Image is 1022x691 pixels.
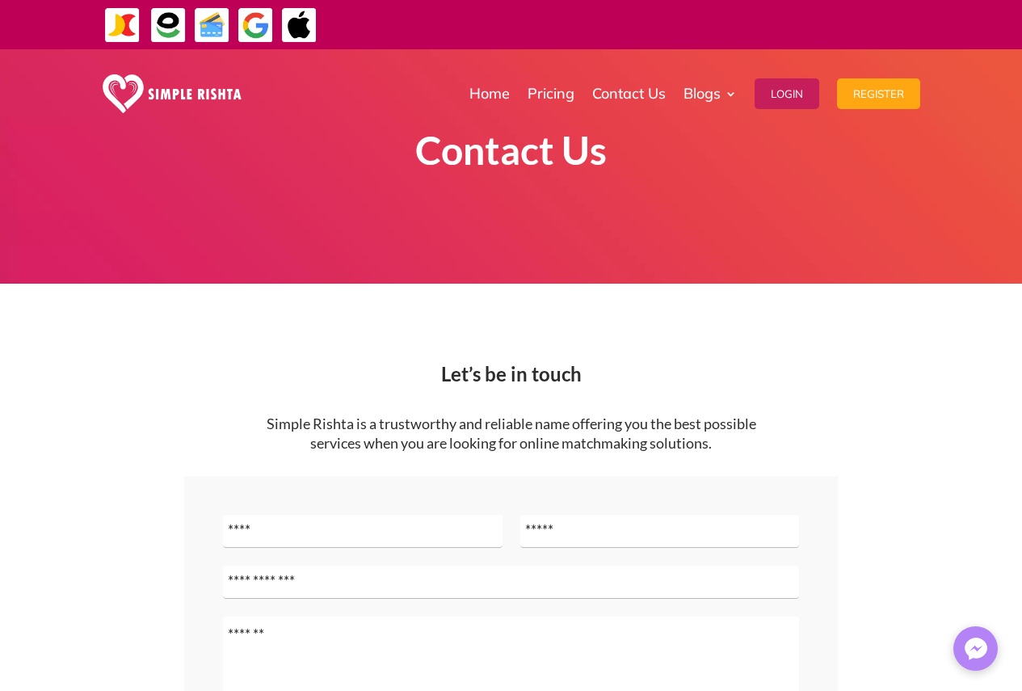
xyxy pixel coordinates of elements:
[837,53,920,134] a: Register
[755,78,819,109] button: Login
[266,415,756,453] p: Simple Rishta is a trustworthy and reliable name offering you the best possible services when you...
[683,53,737,134] a: Blogs
[194,7,230,44] img: Credit Cards
[103,364,920,392] h2: Let’s be in touch
[469,53,510,134] a: Home
[415,127,607,173] strong: Contact Us
[592,53,666,134] a: Contact Us
[837,78,920,109] button: Register
[150,7,187,44] img: EasyPaisa-icon
[528,53,574,134] a: Pricing
[104,7,141,44] img: JazzCash-icon
[755,53,819,134] a: Login
[281,7,318,44] img: ApplePay-icon
[960,633,992,665] img: Messenger
[238,7,274,44] img: GooglePay-icon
